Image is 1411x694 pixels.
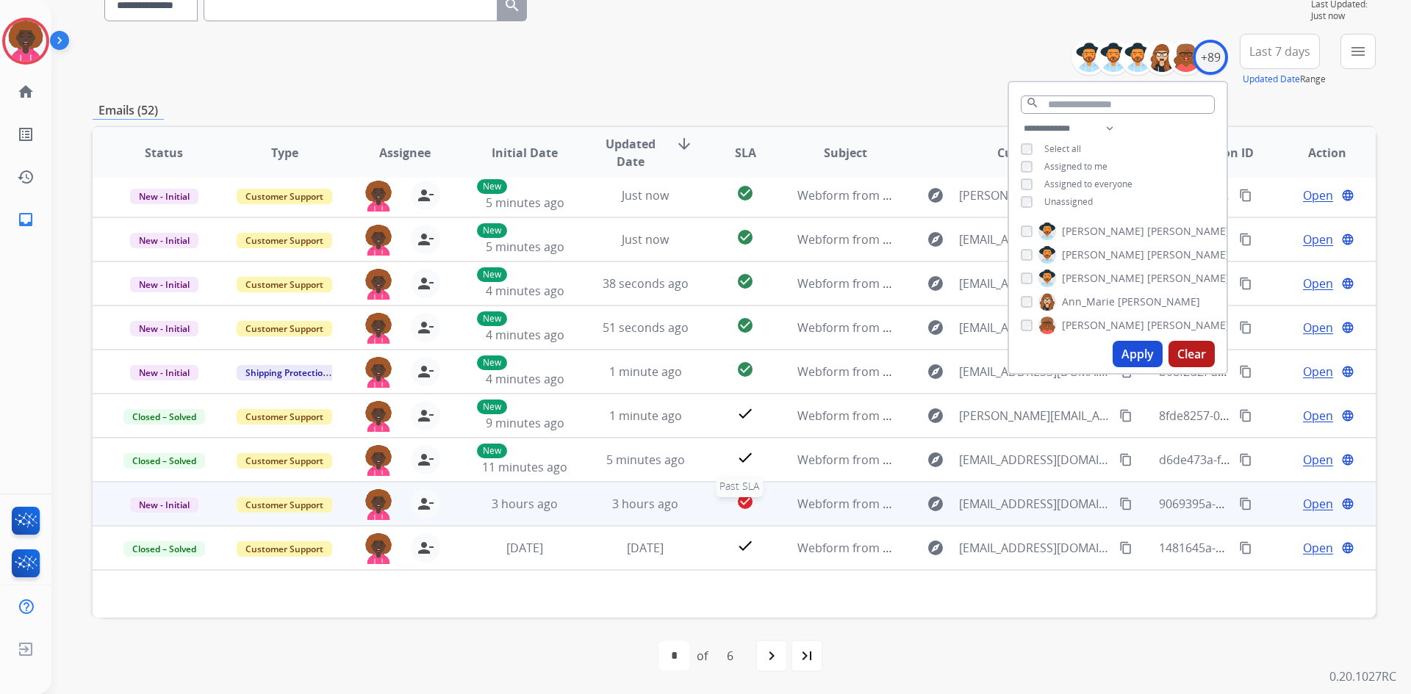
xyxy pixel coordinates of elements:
[1303,407,1333,424] span: Open
[130,277,198,292] span: New - Initial
[17,83,35,101] mat-icon: home
[736,405,754,422] mat-icon: check
[1239,497,1252,510] mat-icon: content_copy
[627,540,664,556] span: [DATE]
[715,641,745,670] div: 6
[237,189,332,204] span: Customer Support
[1044,195,1093,208] span: Unassigned
[1147,224,1229,239] span: [PERSON_NAME]
[612,496,678,512] span: 3 hours ago
[1159,452,1375,468] span: d6de473a-f5f6-4876-af9e-a2b09f5ca524
[959,407,1110,424] span: [PERSON_NAME][EMAIL_ADDRESS][PERSON_NAME][DOMAIN_NAME]
[763,647,780,665] mat-icon: navigate_next
[927,187,944,204] mat-icon: explore
[797,275,1130,292] span: Webform from [EMAIL_ADDRESS][DOMAIN_NAME] on [DATE]
[1341,189,1354,202] mat-icon: language
[417,495,434,513] mat-icon: person_remove
[417,275,434,292] mat-icon: person_remove
[927,275,944,292] mat-icon: explore
[1062,318,1144,333] span: [PERSON_NAME]
[1062,271,1144,286] span: [PERSON_NAME]
[1159,540,1387,556] span: 1481645a-64e7-41d1-9a9a-b579766210a7
[364,269,393,300] img: agent-avatar
[1311,10,1376,22] span: Just now
[271,144,298,162] span: Type
[1303,231,1333,248] span: Open
[130,189,198,204] span: New - Initial
[1239,277,1252,290] mat-icon: content_copy
[130,321,198,336] span: New - Initial
[1341,233,1354,246] mat-icon: language
[1062,224,1144,239] span: [PERSON_NAME]
[1239,541,1252,554] mat-icon: content_copy
[622,187,669,203] span: Just now
[959,187,1110,204] span: [PERSON_NAME][EMAIL_ADDRESS][PERSON_NAME][DOMAIN_NAME]
[797,540,1130,556] span: Webform from [EMAIL_ADDRESS][DOMAIN_NAME] on [DATE]
[1239,233,1252,246] mat-icon: content_copy
[364,445,393,476] img: agent-avatar
[1239,453,1252,466] mat-icon: content_copy
[824,144,867,162] span: Subject
[959,539,1110,557] span: [EMAIL_ADDRESS][DOMAIN_NAME]
[1240,34,1320,69] button: Last 7 days
[735,144,756,162] span: SLA
[130,365,198,380] span: New - Initial
[927,495,944,513] mat-icon: explore
[1303,187,1333,204] span: Open
[797,496,1130,512] span: Webform from [EMAIL_ADDRESS][DOMAIN_NAME] on [DATE]
[1341,409,1354,422] mat-icon: language
[1239,321,1252,334] mat-icon: content_copy
[237,497,332,513] span: Customer Support
[959,275,1110,292] span: [EMAIL_ADDRESS][DOMAIN_NAME]
[1239,365,1252,378] mat-icon: content_copy
[417,363,434,380] mat-icon: person_remove
[603,319,689,336] span: 51 seconds ago
[609,364,682,380] span: 1 minute ago
[736,493,754,510] mat-icon: check_circle
[237,321,332,336] span: Customer Support
[927,319,944,336] mat-icon: explore
[736,449,754,466] mat-icon: check
[1147,247,1229,262] span: [PERSON_NAME]
[364,401,393,432] img: agent-avatar
[1118,294,1200,309] span: [PERSON_NAME]
[482,459,567,475] span: 11 minutes ago
[997,144,1055,162] span: Customer
[603,275,689,292] span: 38 seconds ago
[736,361,754,378] mat-icon: check_circle
[1113,341,1163,367] button: Apply
[736,317,754,334] mat-icon: check_circle
[1062,294,1115,309] span: Ann_Marie
[492,496,558,512] span: 3 hours ago
[1341,453,1354,466] mat-icon: language
[736,184,754,202] mat-icon: check_circle
[1044,178,1132,190] span: Assigned to everyone
[1119,453,1132,466] mat-icon: content_copy
[237,409,332,424] span: Customer Support
[797,364,1130,380] span: Webform from [EMAIL_ADDRESS][DOMAIN_NAME] on [DATE]
[1193,40,1228,75] div: +89
[477,223,507,238] p: New
[797,408,1313,424] span: Webform from [PERSON_NAME][EMAIL_ADDRESS][PERSON_NAME][DOMAIN_NAME] on [DATE]
[417,407,434,424] mat-icon: person_remove
[959,495,1110,513] span: [EMAIL_ADDRESS][DOMAIN_NAME]
[1349,43,1367,60] mat-icon: menu
[1329,668,1396,685] p: 0.20.1027RC
[1303,275,1333,292] span: Open
[17,211,35,228] mat-icon: inbox
[364,533,393,564] img: agent-avatar
[1243,73,1300,85] button: Updated Date
[417,451,434,469] mat-icon: person_remove
[417,319,434,336] mat-icon: person_remove
[1026,96,1039,109] mat-icon: search
[1341,497,1354,510] mat-icon: language
[1159,496,1379,512] span: 9069395a-2a4f-4478-8905-30113e61fc23
[492,144,558,162] span: Initial Date
[1303,539,1333,557] span: Open
[1341,321,1354,334] mat-icon: language
[797,319,1130,336] span: Webform from [EMAIL_ADDRESS][DOMAIN_NAME] on [DATE]
[123,541,205,557] span: Closed – Solved
[1341,277,1354,290] mat-icon: language
[1159,408,1379,424] span: 8fde8257-0772-4613-8ab9-caf6286db0fa
[1239,189,1252,202] mat-icon: content_copy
